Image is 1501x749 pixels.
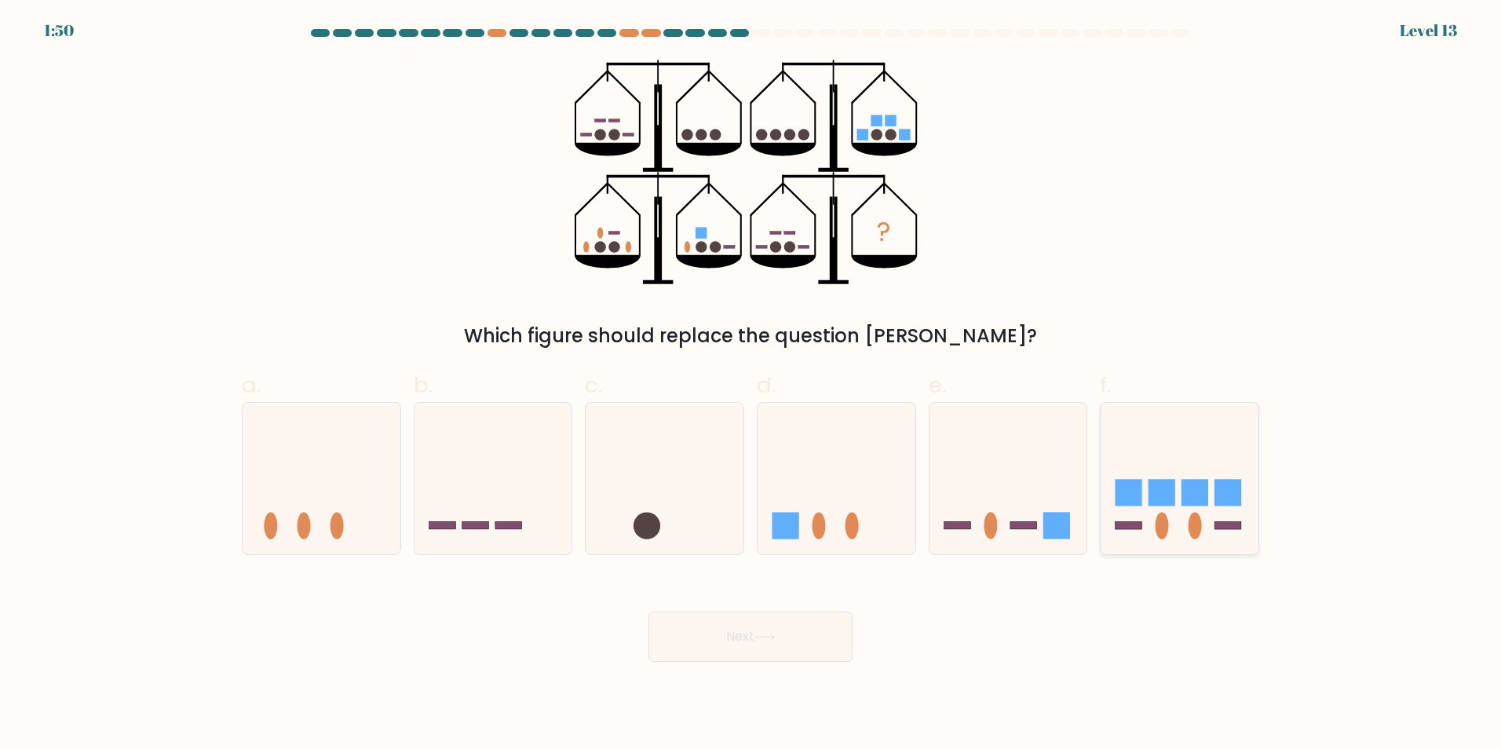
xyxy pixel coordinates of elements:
div: 1:50 [44,19,74,42]
span: d. [757,370,776,400]
span: e. [929,370,946,400]
button: Next [648,612,853,662]
span: b. [414,370,433,400]
div: Level 13 [1400,19,1457,42]
span: a. [242,370,261,400]
span: f. [1100,370,1111,400]
span: c. [585,370,602,400]
tspan: ? [878,214,892,250]
div: Which figure should replace the question [PERSON_NAME]? [251,322,1250,350]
